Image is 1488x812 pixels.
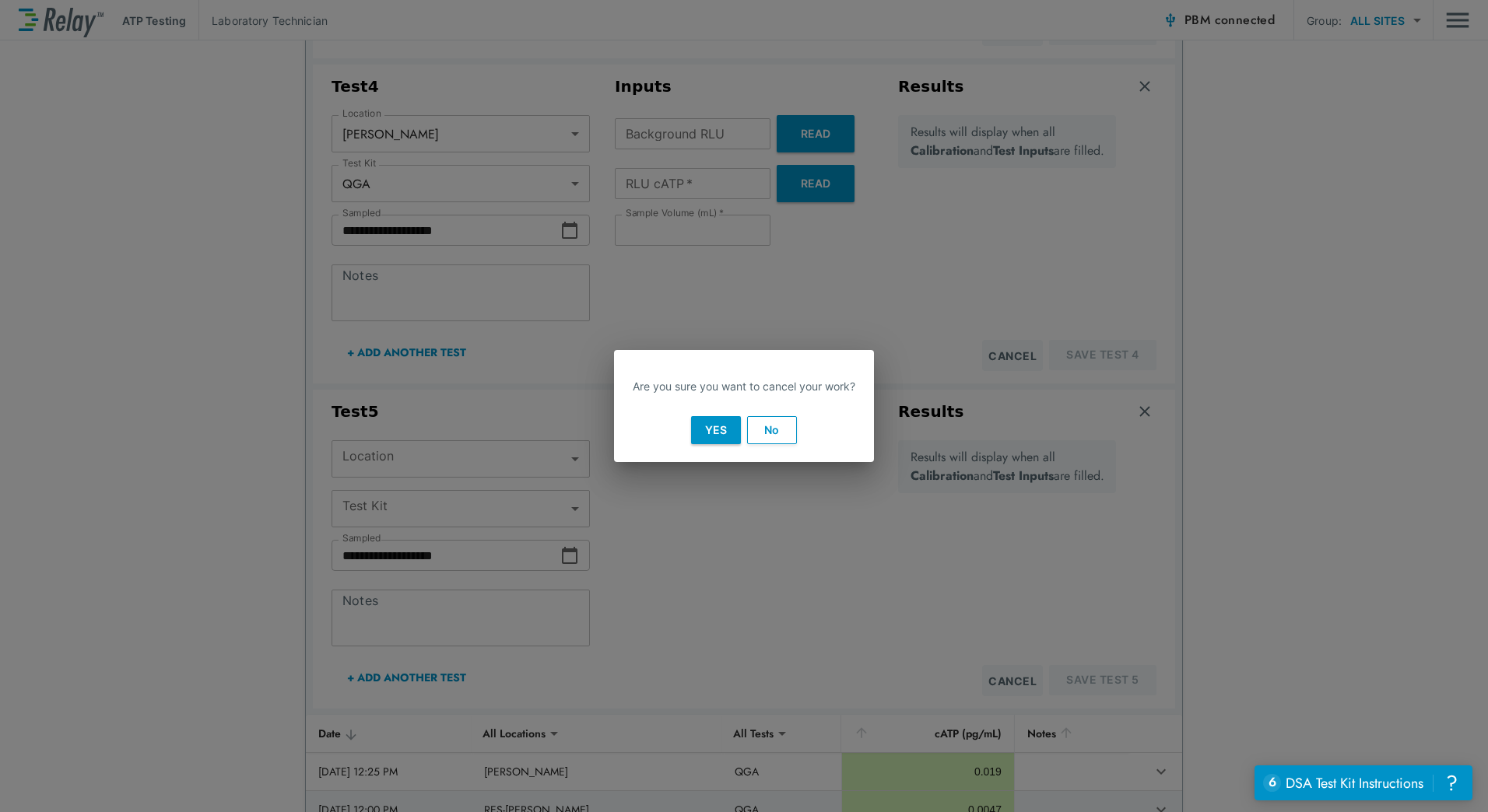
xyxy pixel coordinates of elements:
[747,416,797,444] button: No
[633,378,855,394] p: Are you sure you want to cancel your work?
[1255,765,1472,800] iframe: Resource center
[691,416,741,444] button: Yes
